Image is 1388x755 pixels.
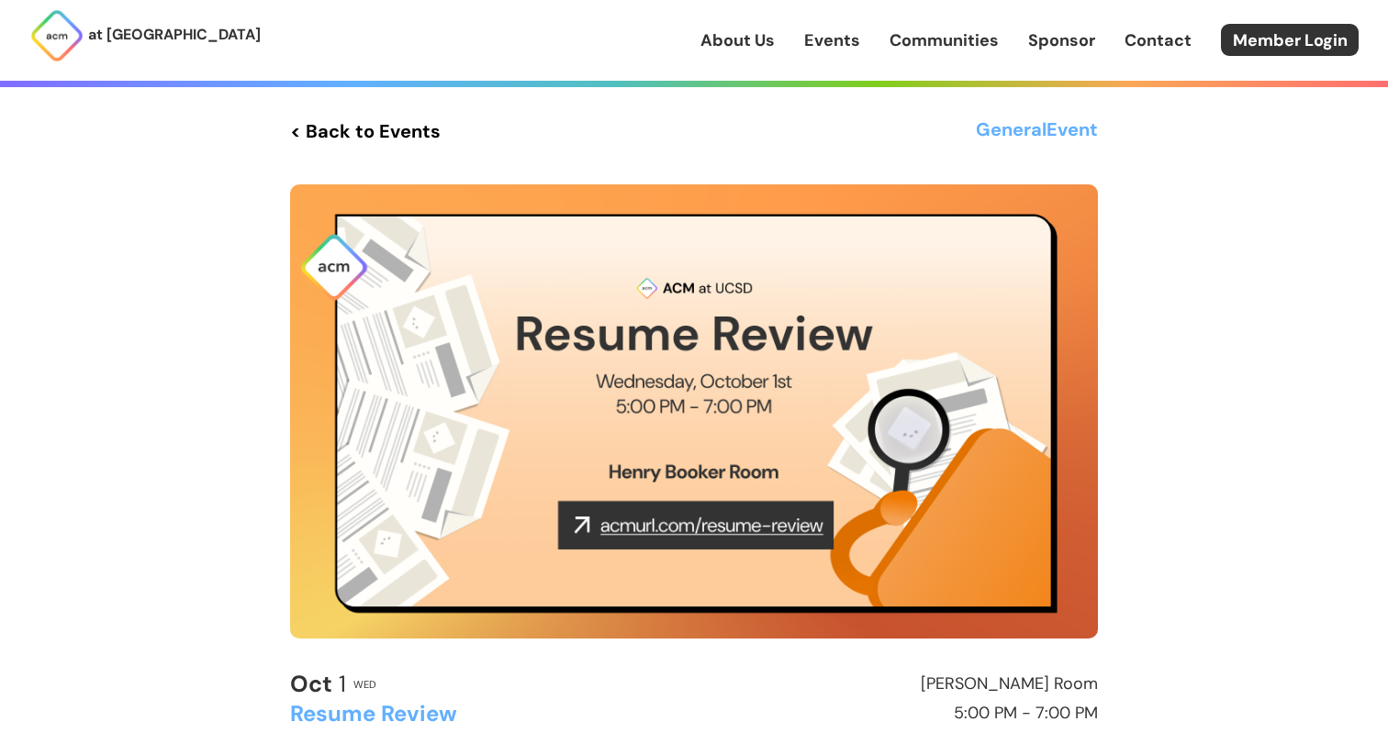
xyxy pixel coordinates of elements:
[1125,28,1192,52] a: Contact
[804,28,860,52] a: Events
[1028,28,1095,52] a: Sponsor
[700,28,775,52] a: About Us
[290,184,1098,638] img: Event Cover Photo
[29,8,261,63] a: at [GEOGRAPHIC_DATA]
[353,679,376,690] h2: Wed
[1221,24,1359,56] a: Member Login
[976,115,1098,148] h3: General Event
[702,705,1098,723] h2: 5:00 PM - 7:00 PM
[290,669,332,699] b: Oct
[890,28,999,52] a: Communities
[290,115,441,148] a: < Back to Events
[290,702,686,726] h2: Resume Review
[702,675,1098,694] h2: [PERSON_NAME] Room
[29,8,84,63] img: ACM Logo
[290,672,346,697] h2: 1
[88,23,261,47] p: at [GEOGRAPHIC_DATA]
